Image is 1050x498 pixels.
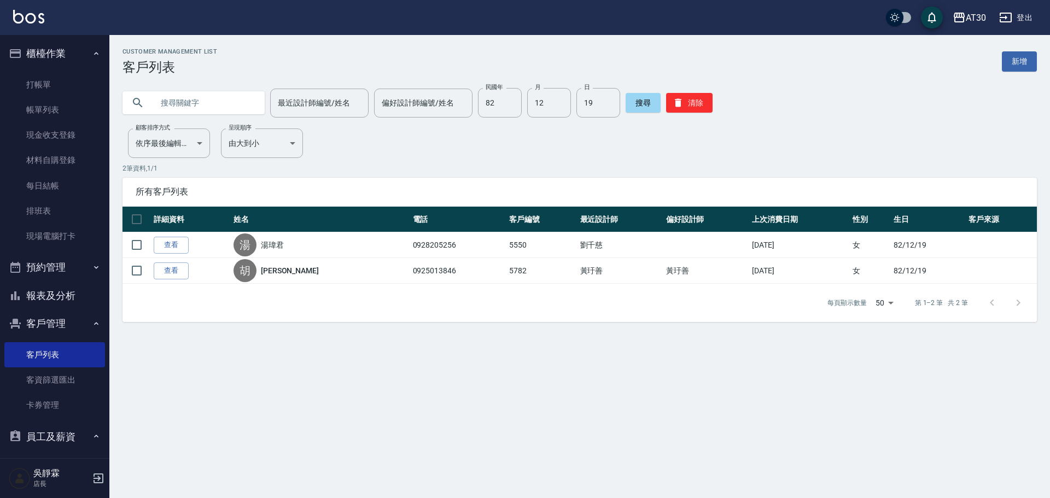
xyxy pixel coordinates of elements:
td: 0925013846 [410,258,506,284]
th: 姓名 [231,207,410,232]
a: 查看 [154,262,189,279]
h3: 客戶列表 [122,60,217,75]
input: 搜尋關鍵字 [153,88,256,118]
p: 店長 [33,479,89,489]
img: Logo [13,10,44,24]
th: 偏好設計師 [663,207,749,232]
a: 卡券管理 [4,392,105,418]
a: 帳單列表 [4,97,105,122]
img: Person [9,467,31,489]
th: 生日 [891,207,966,232]
td: 0928205256 [410,232,506,258]
h5: 吳靜霖 [33,468,89,479]
label: 月 [535,83,540,91]
button: 客戶管理 [4,309,105,338]
button: 登出 [995,8,1037,28]
a: 打帳單 [4,72,105,97]
label: 日 [584,83,590,91]
button: save [921,7,943,28]
div: 50 [871,288,897,318]
td: [DATE] [749,258,850,284]
a: 查看 [154,237,189,254]
a: 現場電腦打卡 [4,224,105,249]
th: 客戶編號 [506,207,577,232]
p: 2 筆資料, 1 / 1 [122,163,1037,173]
th: 性別 [850,207,891,232]
th: 電話 [410,207,506,232]
a: 每日結帳 [4,173,105,198]
td: 5550 [506,232,577,258]
td: [DATE] [749,232,850,258]
div: 胡 [234,259,256,282]
button: 預約管理 [4,253,105,282]
a: 湯瑋君 [261,239,284,250]
td: 黃玗善 [663,258,749,284]
div: 由大到小 [221,128,303,158]
td: 女 [850,258,891,284]
a: 新增 [1002,51,1037,72]
button: 清除 [666,93,713,113]
th: 最近設計師 [577,207,663,232]
a: [PERSON_NAME] [261,265,319,276]
td: 82/12/19 [891,258,966,284]
div: 湯 [234,233,256,256]
th: 詳細資料 [151,207,231,232]
th: 客戶來源 [966,207,1037,232]
button: 報表及分析 [4,282,105,310]
span: 所有客戶列表 [136,186,1024,197]
td: 5782 [506,258,577,284]
button: 搜尋 [626,93,661,113]
a: 材料自購登錄 [4,148,105,173]
p: 第 1–2 筆 共 2 筆 [915,298,968,308]
a: 員工列表 [4,455,105,480]
div: 依序最後編輯時間 [128,128,210,158]
a: 排班表 [4,198,105,224]
td: 劉千慈 [577,232,663,258]
label: 呈現順序 [229,124,252,132]
td: 黃玗善 [577,258,663,284]
p: 每頁顯示數量 [827,298,867,308]
th: 上次消費日期 [749,207,850,232]
a: 客戶列表 [4,342,105,367]
h2: Customer Management List [122,48,217,55]
a: 客資篩選匯出 [4,367,105,392]
td: 女 [850,232,891,258]
button: 櫃檯作業 [4,39,105,68]
a: 現金收支登錄 [4,122,105,148]
label: 顧客排序方式 [136,124,170,132]
label: 民國年 [486,83,503,91]
td: 82/12/19 [891,232,966,258]
button: AT30 [948,7,990,29]
button: 員工及薪資 [4,423,105,451]
div: AT30 [966,11,986,25]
